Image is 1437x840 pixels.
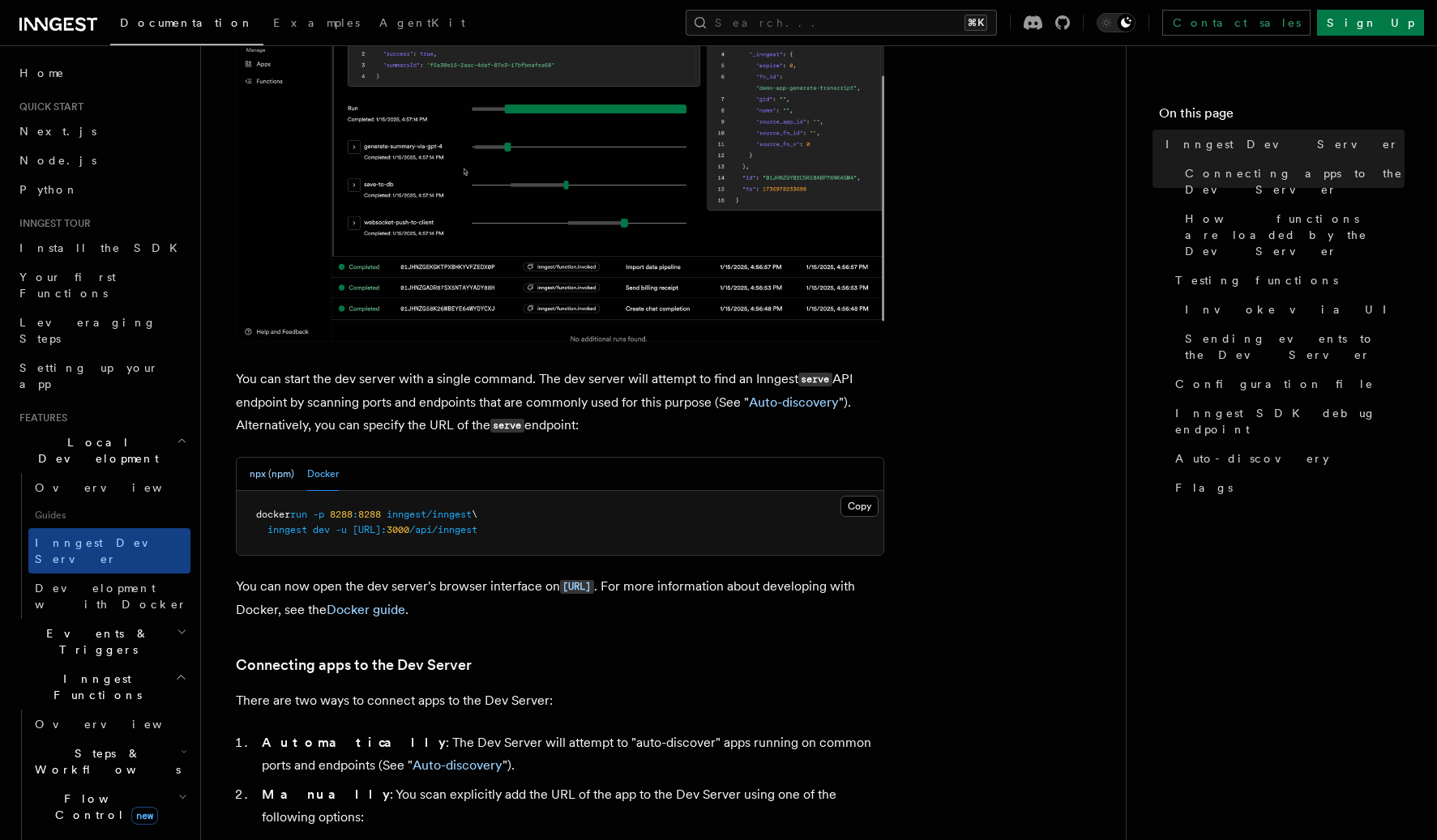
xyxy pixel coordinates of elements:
span: -p [313,509,324,520]
button: Copy [840,496,879,517]
a: Testing functions [1169,266,1405,295]
span: Next.js [19,125,96,138]
p: There are two ways to connect apps to the Dev Server: [236,689,884,712]
a: Your first Functions [13,262,190,308]
a: Sign Up [1317,10,1424,36]
span: run [290,509,307,520]
span: Python [19,183,79,196]
a: Python [13,175,190,204]
button: Events & Triggers [13,619,190,664]
span: Guides [28,502,190,528]
span: Leveraging Steps [19,316,156,345]
span: Auto-discovery [1175,450,1329,467]
span: Local Development [13,434,177,467]
a: How functions are loaded by the Dev Server [1178,204,1405,266]
button: Docker [307,458,339,491]
span: Inngest tour [13,217,91,230]
a: [URL] [560,578,594,594]
span: \ [472,509,477,520]
span: [URL]: [353,524,387,535]
span: Inngest SDK debug endpoint [1175,405,1405,437]
span: /api/inngest [409,524,477,535]
span: : [353,509,358,520]
span: Install the SDK [19,241,187,254]
span: Connecting apps to the Dev Server [1185,165,1405,198]
span: Development with Docker [35,582,187,611]
span: Invoke via UI [1185,301,1401,318]
span: Node.js [19,154,96,167]
button: Toggle dark mode [1097,13,1135,32]
a: Configuration file [1169,369,1405,399]
button: Steps & Workflows [28,739,190,784]
span: Inngest Dev Server [35,536,173,565]
span: Steps & Workflows [28,745,181,778]
span: dev [313,524,330,535]
span: Overview [35,481,202,494]
span: Inngest Functions [13,671,175,703]
h4: On this page [1159,104,1405,130]
span: Examples [273,16,360,29]
a: Sending events to the Dev Server [1178,324,1405,369]
a: Inngest SDK debug endpoint [1169,399,1405,444]
button: Search...⌘K [686,10,997,36]
a: Setting up your app [13,353,190,399]
a: Docker guide [327,602,405,617]
a: Node.js [13,146,190,175]
a: Documentation [110,5,263,45]
span: Overview [35,718,202,731]
div: Local Development [13,473,190,619]
p: You can now open the dev server's browser interface on . For more information about developing wi... [236,575,884,621]
a: Connecting apps to the Dev Server [1178,159,1405,204]
span: 8288 [330,509,353,520]
button: npx (npm) [250,458,294,491]
span: Flags [1175,480,1233,496]
p: You can start the dev server with a single command. The dev server will attempt to find an Innges... [236,368,884,437]
a: Next.js [13,117,190,146]
span: Events & Triggers [13,625,177,658]
span: Your first Functions [19,271,116,300]
span: Sending events to the Dev Server [1185,330,1405,363]
code: [URL] [560,580,594,594]
button: Flow Controlnew [28,784,190,829]
span: new [131,807,158,825]
kbd: ⌘K [964,15,987,31]
span: -u [336,524,347,535]
a: Install the SDK [13,233,190,262]
span: docker [256,509,290,520]
a: Contact sales [1162,10,1311,36]
strong: Automatically [262,735,446,750]
span: inngest [267,524,307,535]
a: Home [13,58,190,87]
span: Flow Control [28,791,178,823]
span: AgentKit [379,16,465,29]
a: Overview [28,710,190,739]
a: Overview [28,473,190,502]
span: Inngest Dev Server [1165,136,1399,152]
a: Inngest Dev Server [28,528,190,574]
a: AgentKit [370,5,475,44]
a: Development with Docker [28,574,190,619]
button: Local Development [13,428,190,473]
span: Features [13,411,67,424]
button: Inngest Functions [13,664,190,710]
a: Auto-discovery [413,757,503,773]
span: 3000 [387,524,409,535]
span: Home [19,65,65,81]
a: Flags [1169,473,1405,502]
a: Inngest Dev Server [1159,130,1405,159]
strong: Manually [262,787,390,802]
a: Invoke via UI [1178,295,1405,324]
span: How functions are loaded by the Dev Server [1185,211,1405,259]
a: Auto-discovery [1169,444,1405,473]
code: serve [490,419,524,433]
code: serve [798,373,832,386]
span: Setting up your app [19,361,159,390]
span: Configuration file [1175,376,1374,392]
span: Testing functions [1175,272,1338,288]
a: Leveraging Steps [13,308,190,353]
span: Documentation [120,16,254,29]
a: Connecting apps to the Dev Server [236,654,472,676]
a: Examples [263,5,370,44]
a: Auto-discovery [749,394,839,410]
li: : The Dev Server will attempt to "auto-discover" apps running on common ports and endpoints (See ... [257,731,884,777]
